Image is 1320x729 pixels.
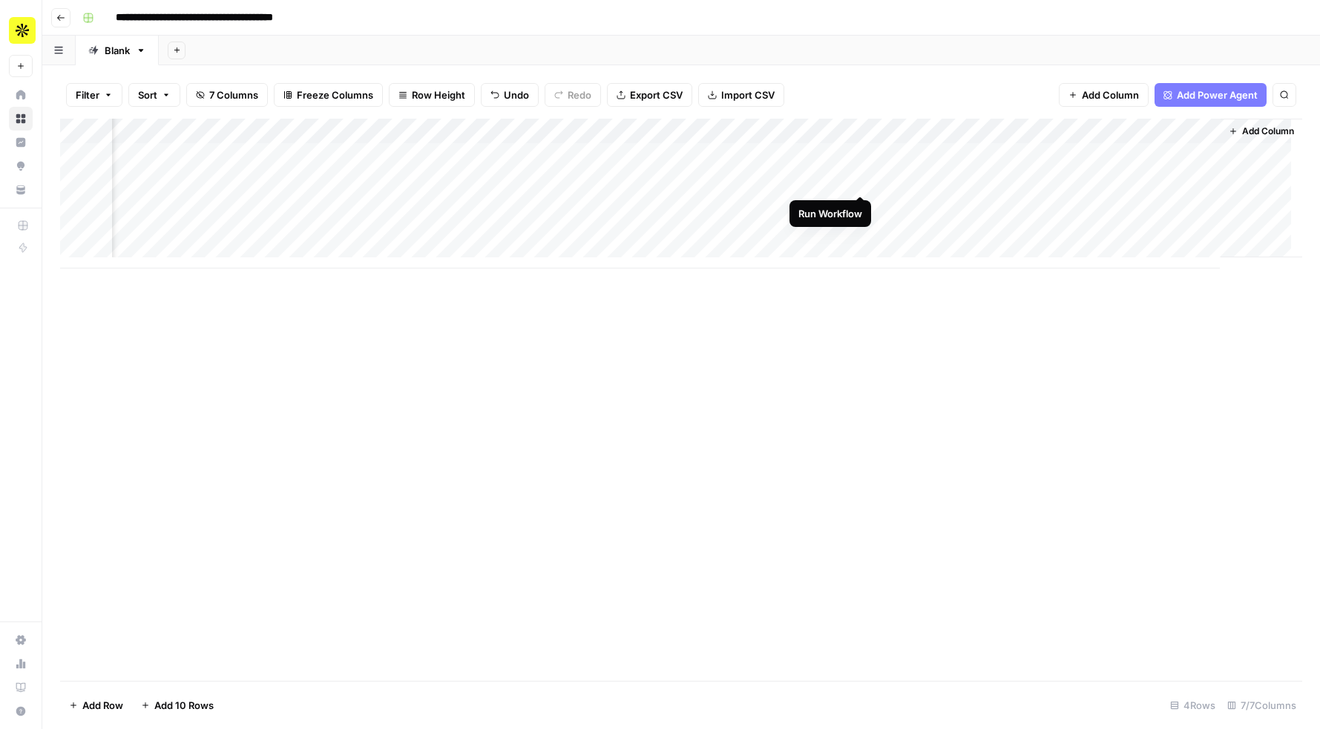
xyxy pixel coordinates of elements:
span: Redo [568,88,591,102]
button: Import CSV [698,83,784,107]
div: Run Workflow [798,206,862,221]
span: Sort [138,88,157,102]
button: Add Column [1223,122,1300,141]
a: Blank [76,36,159,65]
span: Add Power Agent [1177,88,1258,102]
div: 7/7 Columns [1221,693,1302,717]
a: Your Data [9,178,33,202]
button: 7 Columns [186,83,268,107]
button: Freeze Columns [274,83,383,107]
span: Row Height [412,88,465,102]
button: Sort [128,83,180,107]
span: Add Column [1082,88,1139,102]
a: Opportunities [9,154,33,178]
a: Browse [9,107,33,131]
span: 7 Columns [209,88,258,102]
button: Workspace: Apollo [9,12,33,49]
div: Blank [105,43,130,58]
button: Row Height [389,83,475,107]
span: Import CSV [721,88,775,102]
a: Insights [9,131,33,154]
span: Add Column [1242,125,1294,138]
span: Filter [76,88,99,102]
button: Add Row [60,693,132,717]
button: Redo [545,83,601,107]
button: Add Power Agent [1155,83,1267,107]
span: Undo [504,88,529,102]
span: Add 10 Rows [154,698,214,713]
img: Apollo Logo [9,17,36,44]
span: Add Row [82,698,123,713]
div: 4 Rows [1164,693,1221,717]
a: Usage [9,652,33,676]
button: Filter [66,83,122,107]
span: Freeze Columns [297,88,373,102]
button: Add 10 Rows [132,693,223,717]
button: Add Column [1059,83,1149,107]
a: Home [9,83,33,107]
a: Settings [9,628,33,652]
span: Export CSV [630,88,683,102]
a: Learning Hub [9,676,33,699]
button: Export CSV [607,83,692,107]
button: Undo [481,83,539,107]
button: Help + Support [9,699,33,723]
